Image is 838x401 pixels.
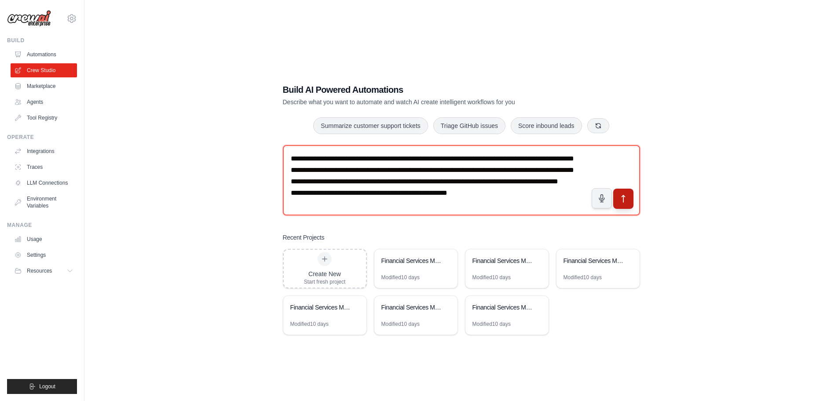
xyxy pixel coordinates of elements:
[11,248,77,262] a: Settings
[587,118,609,133] button: Get new suggestions
[381,321,420,328] div: Modified 10 days
[11,176,77,190] a: LLM Connections
[11,111,77,125] a: Tool Registry
[11,144,77,158] a: Integrations
[11,63,77,77] a: Crew Studio
[7,379,77,394] button: Logout
[313,117,428,134] button: Summarize customer support tickets
[7,37,77,44] div: Build
[7,10,51,27] img: Logo
[564,274,602,281] div: Modified 10 days
[283,233,325,242] h3: Recent Projects
[472,274,511,281] div: Modified 10 days
[11,79,77,93] a: Marketplace
[11,47,77,62] a: Automations
[283,98,578,106] p: Describe what you want to automate and watch AI create intelligent workflows for you
[472,321,511,328] div: Modified 10 days
[11,160,77,174] a: Traces
[27,267,52,274] span: Resources
[472,303,533,312] div: Financial Services Market Data Research
[381,256,442,265] div: Financial Services Market Data Research Automation
[564,256,624,265] div: Financial Services Market Data Research Automation
[592,188,612,208] button: Click to speak your automation idea
[39,383,55,390] span: Logout
[7,134,77,141] div: Operate
[11,264,77,278] button: Resources
[11,232,77,246] a: Usage
[304,270,346,278] div: Create New
[11,192,77,213] a: Environment Variables
[304,278,346,285] div: Start fresh project
[433,117,505,134] button: Triage GitHub issues
[290,321,329,328] div: Modified 10 days
[11,95,77,109] a: Agents
[7,222,77,229] div: Manage
[794,359,838,401] iframe: Chat Widget
[290,303,351,312] div: Financial Services Market Data Research Automation
[511,117,582,134] button: Score inbound leads
[472,256,533,265] div: Financial Services Market Data Research Automation
[381,274,420,281] div: Modified 10 days
[283,84,578,96] h1: Build AI Powered Automations
[381,303,442,312] div: Financial Services Market Data Research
